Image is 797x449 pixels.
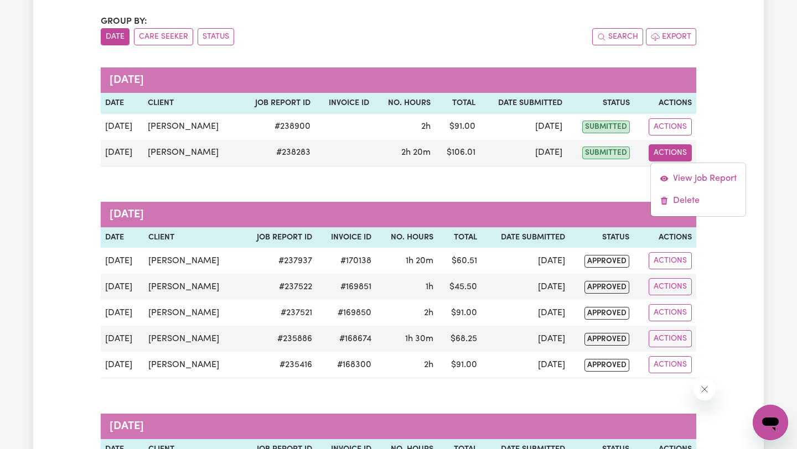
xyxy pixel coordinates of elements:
[480,93,567,114] th: Date Submitted
[584,281,629,294] span: approved
[101,414,696,439] caption: [DATE]
[240,248,317,274] td: # 237937
[584,255,629,268] span: approved
[582,121,630,133] span: submitted
[584,359,629,372] span: approved
[317,300,376,326] td: #169850
[144,248,240,274] td: [PERSON_NAME]
[239,140,315,166] td: # 238283
[649,304,692,321] button: Actions
[651,168,746,190] a: View job report 238283
[482,326,570,352] td: [DATE]
[374,93,435,114] th: No. Hours
[438,227,482,248] th: Total
[694,378,716,400] iframe: Close message
[753,405,788,440] iframe: Button to launch messaging window
[134,28,193,45] button: sort invoices by care seeker
[144,274,240,300] td: [PERSON_NAME]
[317,248,376,274] td: #170138
[651,190,746,212] a: Delete job report 238283
[438,300,482,326] td: $ 91.00
[101,17,147,26] span: Group by:
[421,122,431,131] span: 2 hours
[406,257,433,265] span: 1 hour 20 minutes
[649,330,692,347] button: Actions
[101,93,143,114] th: Date
[144,326,240,352] td: [PERSON_NAME]
[101,140,143,166] td: [DATE]
[482,248,570,274] td: [DATE]
[317,227,376,248] th: Invoice ID
[101,300,144,326] td: [DATE]
[143,93,239,114] th: Client
[317,352,376,378] td: #168300
[582,147,630,159] span: submitted
[240,352,317,378] td: # 235416
[101,352,144,378] td: [DATE]
[482,274,570,300] td: [DATE]
[649,278,692,295] button: Actions
[438,248,482,274] td: $ 60.51
[144,300,240,326] td: [PERSON_NAME]
[649,356,692,373] button: Actions
[101,202,696,227] caption: [DATE]
[101,227,144,248] th: Date
[101,248,144,274] td: [DATE]
[144,352,240,378] td: [PERSON_NAME]
[646,28,696,45] button: Export
[480,114,567,140] td: [DATE]
[650,163,746,217] div: Actions
[649,252,692,269] button: Actions
[315,93,374,114] th: Invoice ID
[426,283,433,291] span: 1 hour
[482,300,570,326] td: [DATE]
[438,326,482,352] td: $ 68.25
[435,114,480,140] td: $ 91.00
[240,227,317,248] th: Job Report ID
[482,227,570,248] th: Date Submitted
[401,148,431,157] span: 2 hours 20 minutes
[405,335,433,343] span: 1 hour 30 minutes
[240,326,317,352] td: # 235886
[198,28,234,45] button: sort invoices by paid status
[584,333,629,346] span: approved
[649,144,692,161] button: Actions
[101,114,143,140] td: [DATE]
[480,140,567,166] td: [DATE]
[101,28,130,45] button: sort invoices by date
[649,118,692,135] button: Actions
[317,274,376,300] td: #169851
[143,140,239,166] td: [PERSON_NAME]
[143,114,239,140] td: [PERSON_NAME]
[634,93,696,114] th: Actions
[239,114,315,140] td: # 238900
[634,227,696,248] th: Actions
[592,28,643,45] button: Search
[240,274,317,300] td: # 237522
[435,140,480,166] td: $ 106.01
[376,227,438,248] th: No. Hours
[424,361,433,369] span: 2 hours
[435,93,480,114] th: Total
[570,227,634,248] th: Status
[101,326,144,352] td: [DATE]
[567,93,634,114] th: Status
[424,309,433,317] span: 2 hours
[240,300,317,326] td: # 237521
[584,307,629,320] span: approved
[239,93,315,114] th: Job Report ID
[144,227,240,248] th: Client
[101,274,144,300] td: [DATE]
[482,352,570,378] td: [DATE]
[438,352,482,378] td: $ 91.00
[438,274,482,300] td: $ 45.50
[317,326,376,352] td: #168674
[7,8,67,17] span: Need any help?
[101,67,696,93] caption: [DATE]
